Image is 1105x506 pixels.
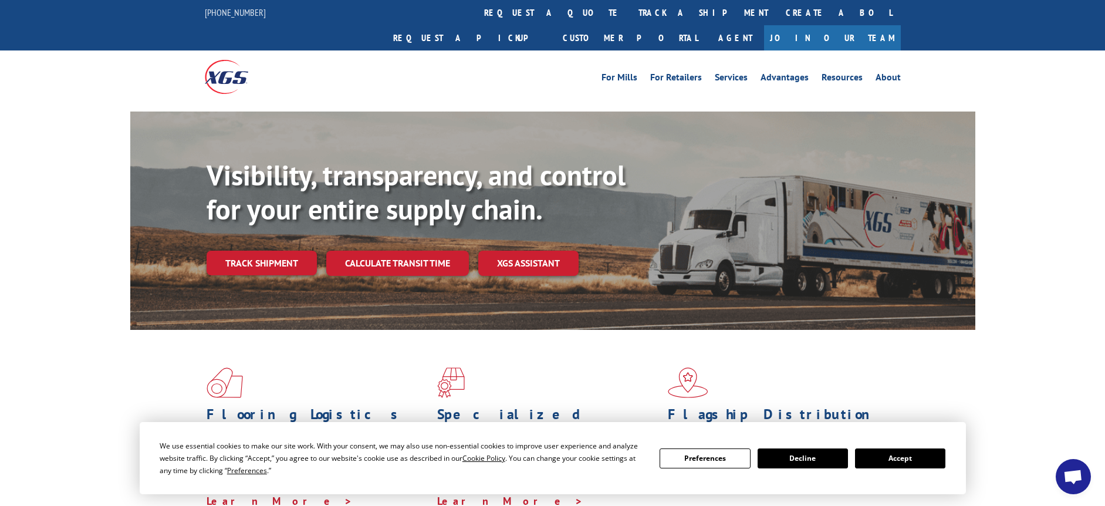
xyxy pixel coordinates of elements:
a: [PHONE_NUMBER] [205,6,266,18]
img: xgs-icon-flagship-distribution-model-red [668,367,708,398]
span: Preferences [227,465,267,475]
h1: Flooring Logistics Solutions [207,407,428,441]
a: Track shipment [207,251,317,275]
a: XGS ASSISTANT [478,251,579,276]
h1: Specialized Freight Experts [437,407,659,441]
a: Advantages [761,73,809,86]
a: Request a pickup [384,25,554,50]
a: Resources [822,73,863,86]
button: Preferences [660,448,750,468]
a: For Retailers [650,73,702,86]
b: Visibility, transparency, and control for your entire supply chain. [207,157,626,227]
a: About [876,73,901,86]
span: Cookie Policy [462,453,505,463]
div: Cookie Consent Prompt [140,422,966,494]
div: We use essential cookies to make our site work. With your consent, we may also use non-essential ... [160,440,646,477]
a: Agent [707,25,764,50]
a: Join Our Team [764,25,901,50]
img: xgs-icon-focused-on-flooring-red [437,367,465,398]
div: Open chat [1056,459,1091,494]
button: Accept [855,448,945,468]
h1: Flagship Distribution Model [668,407,890,441]
a: For Mills [602,73,637,86]
a: Customer Portal [554,25,707,50]
img: xgs-icon-total-supply-chain-intelligence-red [207,367,243,398]
a: Calculate transit time [326,251,469,276]
a: Services [715,73,748,86]
button: Decline [758,448,848,468]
